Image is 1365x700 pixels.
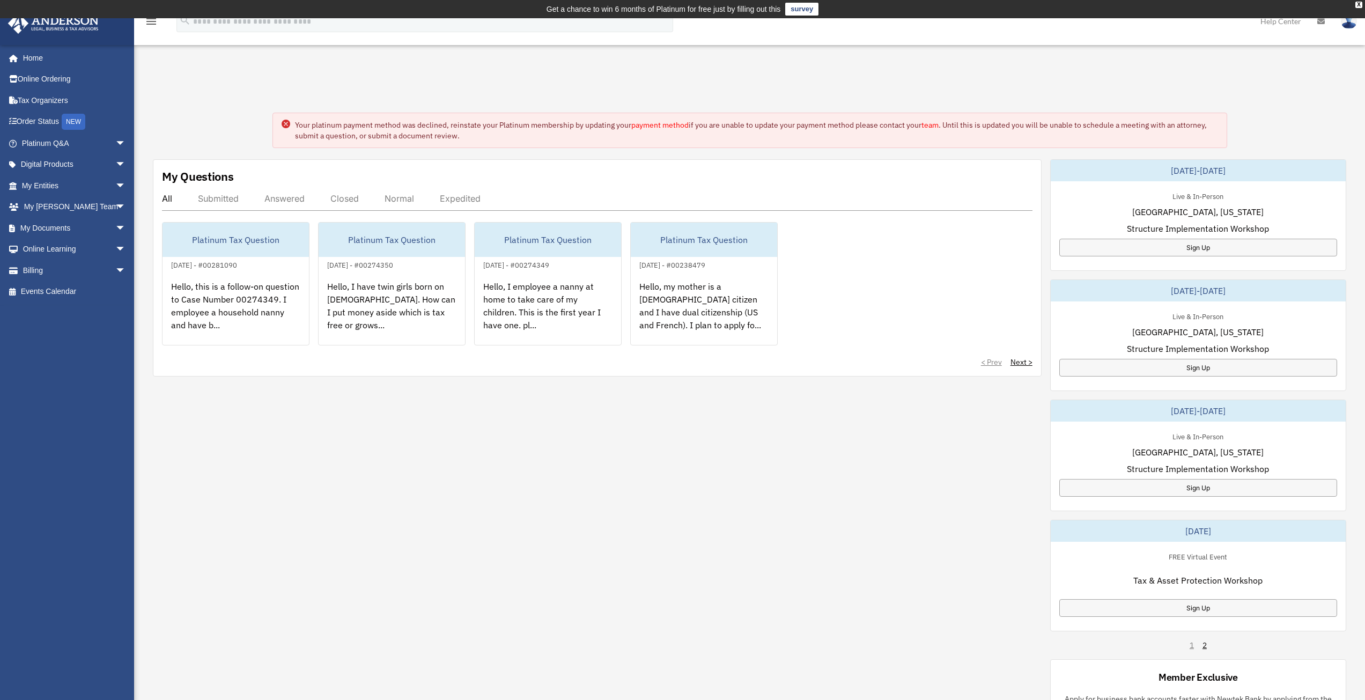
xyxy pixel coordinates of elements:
div: [DATE]-[DATE] [1051,400,1346,422]
a: Next > [1010,357,1032,367]
span: Tax & Asset Protection Workshop [1133,574,1263,587]
span: Structure Implementation Workshop [1127,342,1269,355]
a: Platinum Tax Question[DATE] - #00274350Hello, I have twin girls born on [DEMOGRAPHIC_DATA]. How c... [318,222,466,345]
div: [DATE]-[DATE] [1051,160,1346,181]
div: Platinum Tax Question [319,223,465,257]
a: Digital Productsarrow_drop_down [8,154,142,175]
span: arrow_drop_down [115,217,137,239]
a: Billingarrow_drop_down [8,260,142,281]
div: close [1355,2,1362,8]
div: Live & In-Person [1164,310,1232,321]
span: arrow_drop_down [115,154,137,176]
span: arrow_drop_down [115,175,137,197]
div: My Questions [162,168,234,185]
span: arrow_drop_down [115,196,137,218]
a: My [PERSON_NAME] Teamarrow_drop_down [8,196,142,218]
a: Online Ordering [8,69,142,90]
a: survey [785,3,818,16]
div: Normal [385,193,414,204]
div: [DATE] [1051,520,1346,542]
img: User Pic [1341,13,1357,29]
span: Structure Implementation Workshop [1127,222,1269,235]
a: Events Calendar [8,281,142,303]
span: arrow_drop_down [115,239,137,261]
div: [DATE] - #00281090 [163,259,246,270]
div: Platinum Tax Question [163,223,309,257]
i: search [179,14,191,26]
a: My Entitiesarrow_drop_down [8,175,142,196]
div: Get a chance to win 6 months of Platinum for free just by filling out this [547,3,781,16]
div: [DATE] - #00238479 [631,259,714,270]
div: Platinum Tax Question [631,223,777,257]
a: Sign Up [1059,599,1337,617]
div: Closed [330,193,359,204]
span: arrow_drop_down [115,260,137,282]
div: FREE Virtual Event [1160,550,1236,562]
div: Answered [264,193,305,204]
div: [DATE] - #00274350 [319,259,402,270]
div: Platinum Tax Question [475,223,621,257]
span: arrow_drop_down [115,132,137,154]
a: Sign Up [1059,239,1337,256]
div: Submitted [198,193,239,204]
a: team [921,120,939,130]
a: Order StatusNEW [8,111,142,133]
a: menu [145,19,158,28]
div: Expedited [440,193,481,204]
a: Sign Up [1059,359,1337,377]
a: Platinum Tax Question[DATE] - #00238479Hello, my mother is a [DEMOGRAPHIC_DATA] citizen and I hav... [630,222,778,345]
a: payment method [631,120,689,130]
div: Your platinum payment method was declined, reinstate your Platinum membership by updating your if... [295,120,1218,141]
a: Sign Up [1059,479,1337,497]
a: Online Learningarrow_drop_down [8,239,142,260]
div: [DATE] - #00274349 [475,259,558,270]
div: NEW [62,114,85,130]
span: [GEOGRAPHIC_DATA], [US_STATE] [1132,205,1264,218]
i: menu [145,15,158,28]
span: [GEOGRAPHIC_DATA], [US_STATE] [1132,326,1264,338]
span: Structure Implementation Workshop [1127,462,1269,475]
a: My Documentsarrow_drop_down [8,217,142,239]
a: Platinum Tax Question[DATE] - #00274349Hello, I employee a nanny at home to take care of my child... [474,222,622,345]
div: Member Exclusive [1159,670,1238,684]
img: Anderson Advisors Platinum Portal [5,13,102,34]
div: Hello, my mother is a [DEMOGRAPHIC_DATA] citizen and I have dual citizenship (US and French). I p... [631,271,777,355]
a: Platinum Q&Aarrow_drop_down [8,132,142,154]
a: 2 [1202,640,1207,651]
a: Tax Organizers [8,90,142,111]
div: Hello, this is a follow-on question to Case Number 00274349. I employee a household nanny and hav... [163,271,309,355]
div: Hello, I have twin girls born on [DEMOGRAPHIC_DATA]. How can I put money aside which is tax free ... [319,271,465,355]
div: [DATE]-[DATE] [1051,280,1346,301]
span: [GEOGRAPHIC_DATA], [US_STATE] [1132,446,1264,459]
div: Live & In-Person [1164,430,1232,441]
div: Live & In-Person [1164,190,1232,201]
div: Hello, I employee a nanny at home to take care of my children. This is the first year I have one.... [475,271,621,355]
a: Home [8,47,137,69]
a: Platinum Tax Question[DATE] - #00281090Hello, this is a follow-on question to Case Number 0027434... [162,222,309,345]
div: All [162,193,172,204]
